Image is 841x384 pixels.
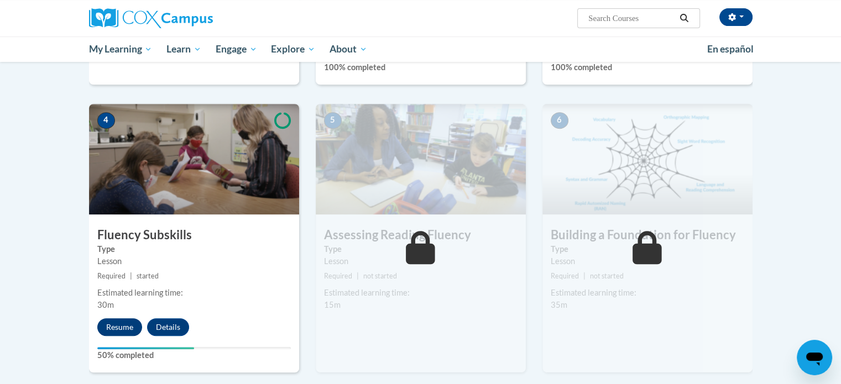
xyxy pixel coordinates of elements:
button: Resume [97,318,142,336]
button: Account Settings [719,8,753,26]
div: Lesson [551,255,744,267]
div: Estimated learning time: [551,287,744,299]
img: Course Image [89,104,299,214]
label: 100% completed [324,61,518,73]
span: | [583,272,586,280]
div: Lesson [97,255,291,267]
span: 35m [551,300,567,309]
span: | [130,272,132,280]
img: Course Image [316,104,526,214]
div: Lesson [324,255,518,267]
a: En español [700,38,761,61]
span: not started [590,272,624,280]
input: Search Courses [587,12,676,25]
div: Estimated learning time: [324,287,518,299]
a: Learn [159,36,208,62]
button: Details [147,318,189,336]
a: Explore [264,36,322,62]
div: Estimated learning time: [97,287,291,299]
img: Course Image [542,104,753,214]
button: Search [676,12,692,25]
span: Required [551,272,579,280]
span: not started [363,272,397,280]
div: Your progress [97,347,194,349]
span: | [357,272,359,280]
span: started [137,272,159,280]
h3: Building a Foundation for Fluency [542,227,753,244]
iframe: Button to launch messaging window [797,340,832,375]
h3: Assessing Reading Fluency [316,227,526,244]
span: 6 [551,112,568,129]
span: 15m [324,300,341,309]
div: Main menu [72,36,769,62]
label: 100% completed [551,61,744,73]
label: 50% completed [97,349,291,361]
span: Learn [166,43,201,56]
span: 30m [97,300,114,309]
span: 5 [324,112,342,129]
label: Type [324,243,518,255]
h3: Fluency Subskills [89,227,299,244]
span: Engage [216,43,257,56]
span: 4 [97,112,115,129]
span: Explore [271,43,315,56]
a: About [322,36,374,62]
a: My Learning [82,36,160,62]
span: En español [707,43,754,55]
span: About [330,43,367,56]
label: Type [551,243,744,255]
span: Required [97,272,126,280]
a: Cox Campus [89,8,299,28]
span: My Learning [88,43,152,56]
img: Cox Campus [89,8,213,28]
span: Required [324,272,352,280]
label: Type [97,243,291,255]
a: Engage [208,36,264,62]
